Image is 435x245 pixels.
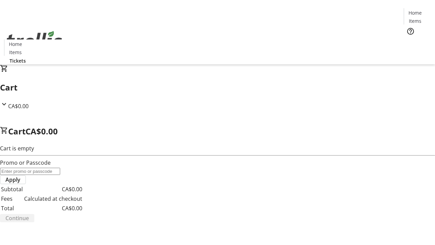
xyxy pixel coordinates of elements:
[409,17,421,24] span: Items
[408,9,422,16] span: Home
[1,185,23,194] td: Subtotal
[24,185,83,194] td: CA$0.00
[404,17,426,24] a: Items
[24,204,83,213] td: CA$0.00
[404,24,417,38] button: Help
[404,9,426,16] a: Home
[4,57,31,64] a: Tickets
[409,39,425,47] span: Tickets
[4,23,65,58] img: Orient E2E Organization YEeFUxQwnB's Logo
[25,126,58,137] span: CA$0.00
[1,194,23,203] td: Fees
[10,57,26,64] span: Tickets
[24,194,83,203] td: Calculated at checkout
[404,39,431,47] a: Tickets
[1,204,23,213] td: Total
[5,176,20,184] span: Apply
[9,40,22,48] span: Home
[8,102,29,110] span: CA$0.00
[9,49,22,56] span: Items
[4,49,26,56] a: Items
[4,40,26,48] a: Home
